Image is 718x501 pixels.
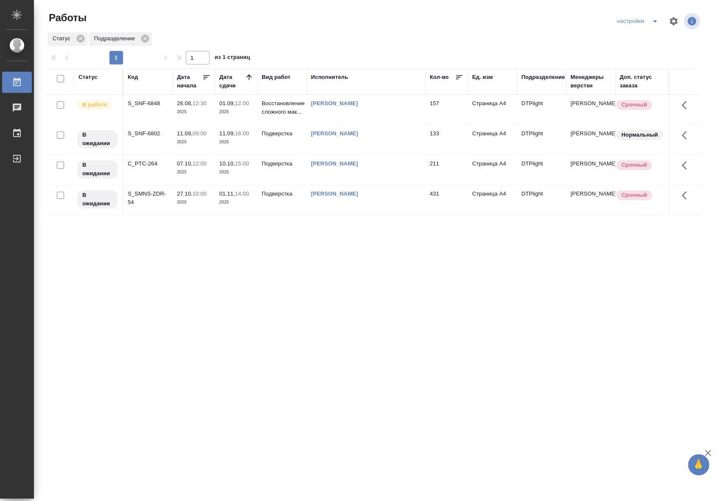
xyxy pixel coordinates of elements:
div: split button [615,14,664,28]
p: 11.09, [177,130,193,137]
td: 133 [426,125,468,155]
p: Нормальный [622,131,658,139]
td: Страница А4 [468,155,517,185]
p: Срочный [622,191,647,199]
p: [PERSON_NAME] [571,129,611,138]
td: 431 [426,185,468,215]
div: Исполнитель [311,73,348,81]
span: Посмотреть информацию [684,13,702,29]
div: S_SMNS-ZDR-54 [128,190,168,207]
p: 07.10, [177,160,193,167]
a: [PERSON_NAME] [311,100,358,106]
p: 01.11, [219,190,235,197]
p: 09:00 [193,130,207,137]
p: 2025 [219,168,253,176]
p: 2025 [219,138,253,146]
p: Подверстка [262,190,303,198]
p: 2025 [177,138,211,146]
p: 12:00 [193,160,207,167]
div: Статус [48,32,87,46]
div: Кол-во [430,73,449,81]
div: Дата начала [177,73,202,90]
td: DTPlight [517,95,567,125]
div: Исполнитель выполняет работу [76,99,118,111]
p: [PERSON_NAME] [571,160,611,168]
p: Подверстка [262,160,303,168]
p: 28.08, [177,100,193,106]
p: 16:00 [235,130,249,137]
div: Подразделение [522,73,565,81]
button: Здесь прячутся важные кнопки [677,185,697,206]
p: В ожидании [82,161,112,178]
div: Исполнитель назначен, приступать к работе пока рано [76,129,118,149]
p: 2025 [177,198,211,207]
p: 2025 [219,108,253,116]
a: [PERSON_NAME] [311,160,358,167]
p: 10.10, [219,160,235,167]
p: Срочный [622,101,647,109]
span: 🙏 [692,456,706,474]
div: Вид работ [262,73,291,81]
p: 2025 [177,168,211,176]
p: 01.09, [219,100,235,106]
a: [PERSON_NAME] [311,130,358,137]
div: S_SNF-6848 [128,99,168,108]
div: Ед. изм [472,73,493,81]
button: 🙏 [688,454,710,476]
p: Подверстка [262,129,303,138]
td: DTPlight [517,155,567,185]
td: DTPlight [517,125,567,155]
p: 10:00 [193,190,207,197]
p: 15:00 [235,160,249,167]
div: Исполнитель назначен, приступать к работе пока рано [76,190,118,210]
div: Подразделение [89,32,152,46]
p: 11.09, [219,130,235,137]
div: Доп. статус заказа [620,73,665,90]
p: 27.10, [177,190,193,197]
p: В работе [82,101,107,109]
p: 2025 [177,108,211,116]
td: 157 [426,95,468,125]
td: Страница А4 [468,185,517,215]
p: [PERSON_NAME] [571,190,611,198]
p: Срочный [622,161,647,169]
p: В ожидании [82,131,112,148]
a: [PERSON_NAME] [311,190,358,197]
button: Здесь прячутся важные кнопки [677,95,697,115]
button: Здесь прячутся важные кнопки [677,155,697,176]
div: Дата сдачи [219,73,245,90]
p: Подразделение [94,34,138,43]
p: 14:00 [235,190,249,197]
p: Восстановление сложного мак... [262,99,303,116]
div: C_PTC-264 [128,160,168,168]
p: Статус [53,34,73,43]
p: 2025 [219,198,253,207]
span: Настроить таблицу [664,11,684,31]
div: Код [128,73,138,81]
p: В ожидании [82,191,112,208]
div: Менеджеры верстки [571,73,611,90]
div: S_SNF-6802 [128,129,168,138]
button: Здесь прячутся важные кнопки [677,125,697,146]
span: Работы [47,11,87,25]
div: Статус [79,73,98,81]
td: Страница А4 [468,95,517,125]
span: из 1 страниц [215,52,250,64]
p: 12:30 [193,100,207,106]
td: Страница А4 [468,125,517,155]
div: Исполнитель назначен, приступать к работе пока рано [76,160,118,179]
p: [PERSON_NAME] [571,99,611,108]
p: 12:00 [235,100,249,106]
td: DTPlight [517,185,567,215]
td: 211 [426,155,468,185]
